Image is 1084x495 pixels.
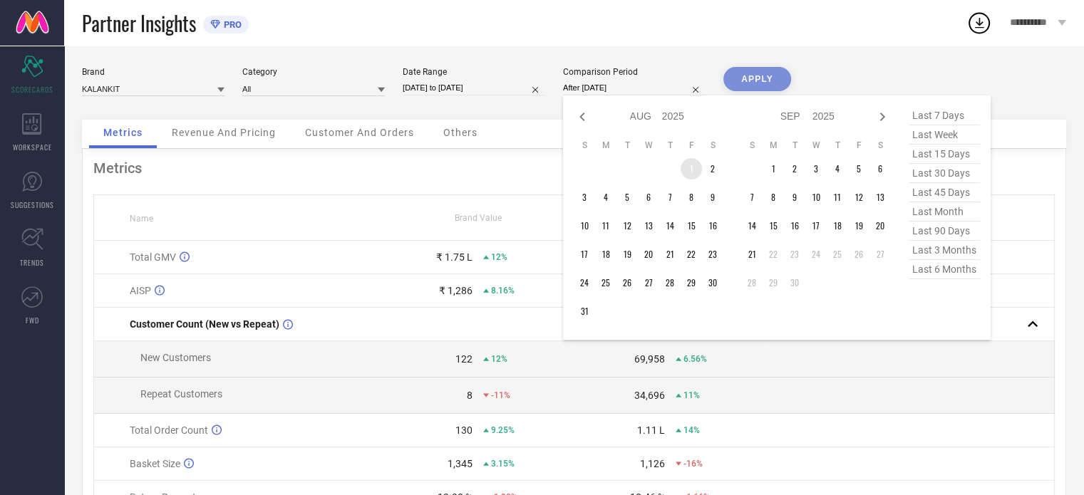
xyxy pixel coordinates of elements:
span: SUGGESTIONS [11,199,54,210]
td: Tue Sep 30 2025 [784,272,805,293]
th: Monday [595,140,616,151]
td: Fri Aug 22 2025 [681,244,702,265]
div: 122 [455,353,473,365]
span: Revenue And Pricing [172,127,276,138]
td: Fri Sep 19 2025 [848,215,869,236]
td: Wed Sep 24 2025 [805,244,827,265]
span: 8.16% [491,286,515,296]
td: Sun Sep 07 2025 [741,187,763,208]
td: Mon Sep 08 2025 [763,187,784,208]
span: WORKSPACE [13,142,52,152]
td: Sun Aug 17 2025 [574,244,595,265]
td: Thu Sep 11 2025 [827,187,848,208]
span: AISP [130,285,151,296]
span: last 7 days [909,106,980,125]
td: Fri Sep 12 2025 [848,187,869,208]
div: 8 [467,390,473,401]
div: 1,126 [640,458,665,469]
td: Thu Aug 21 2025 [659,244,681,265]
span: Total GMV [130,251,176,263]
span: Basket Size [130,458,180,469]
span: Brand Value [455,213,502,223]
span: Partner Insights [82,9,196,38]
span: Total Order Count [130,424,208,436]
span: last 30 days [909,164,980,183]
td: Tue Sep 23 2025 [784,244,805,265]
th: Wednesday [638,140,659,151]
th: Friday [848,140,869,151]
td: Mon Aug 18 2025 [595,244,616,265]
input: Select comparison period [563,80,706,95]
th: Thursday [827,140,848,151]
div: 34,696 [634,390,665,401]
td: Sun Aug 31 2025 [574,301,595,322]
div: Brand [82,67,224,77]
td: Tue Aug 05 2025 [616,187,638,208]
td: Mon Sep 01 2025 [763,158,784,179]
td: Tue Aug 12 2025 [616,215,638,236]
td: Fri Sep 05 2025 [848,158,869,179]
td: Fri Sep 26 2025 [848,244,869,265]
div: Open download list [966,10,992,36]
span: PRO [220,19,242,30]
div: Previous month [574,108,591,125]
div: Comparison Period [563,67,706,77]
td: Sun Sep 14 2025 [741,215,763,236]
div: Next month [874,108,891,125]
td: Fri Aug 29 2025 [681,272,702,293]
span: Customer And Orders [305,127,414,138]
span: 9.25% [491,425,515,435]
span: Name [130,214,153,224]
td: Sat Aug 30 2025 [702,272,723,293]
th: Sunday [574,140,595,151]
td: Wed Aug 20 2025 [638,244,659,265]
td: Tue Aug 26 2025 [616,272,638,293]
span: New Customers [140,352,211,363]
td: Mon Aug 11 2025 [595,215,616,236]
td: Sat Aug 23 2025 [702,244,723,265]
td: Fri Aug 08 2025 [681,187,702,208]
div: Date Range [403,67,545,77]
th: Monday [763,140,784,151]
span: FWD [26,315,39,325]
th: Saturday [869,140,891,151]
td: Tue Sep 09 2025 [784,187,805,208]
td: Wed Aug 13 2025 [638,215,659,236]
div: 1.11 L [637,424,665,436]
div: Category [242,67,385,77]
th: Wednesday [805,140,827,151]
th: Tuesday [616,140,638,151]
td: Fri Aug 01 2025 [681,158,702,179]
td: Sat Sep 20 2025 [869,215,891,236]
td: Mon Aug 04 2025 [595,187,616,208]
span: Others [443,127,478,138]
span: TRENDS [20,257,44,268]
span: SCORECARDS [11,84,53,95]
span: last month [909,202,980,222]
div: 1,345 [448,458,473,469]
td: Sun Sep 28 2025 [741,272,763,293]
span: last 45 days [909,183,980,202]
td: Wed Sep 03 2025 [805,158,827,179]
div: ₹ 1.75 L [436,251,473,263]
div: 130 [455,424,473,436]
span: last week [909,125,980,145]
td: Sat Aug 16 2025 [702,215,723,236]
div: 69,958 [634,353,665,365]
td: Thu Sep 18 2025 [827,215,848,236]
td: Thu Aug 28 2025 [659,272,681,293]
span: Repeat Customers [140,388,222,400]
td: Tue Sep 02 2025 [784,158,805,179]
th: Sunday [741,140,763,151]
span: 12% [491,252,507,262]
td: Wed Sep 10 2025 [805,187,827,208]
span: last 6 months [909,260,980,279]
span: 11% [683,390,700,400]
input: Select date range [403,80,545,95]
span: 3.15% [491,459,515,469]
span: Metrics [103,127,143,138]
td: Mon Sep 15 2025 [763,215,784,236]
td: Sat Aug 02 2025 [702,158,723,179]
td: Mon Sep 22 2025 [763,244,784,265]
span: 14% [683,425,700,435]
